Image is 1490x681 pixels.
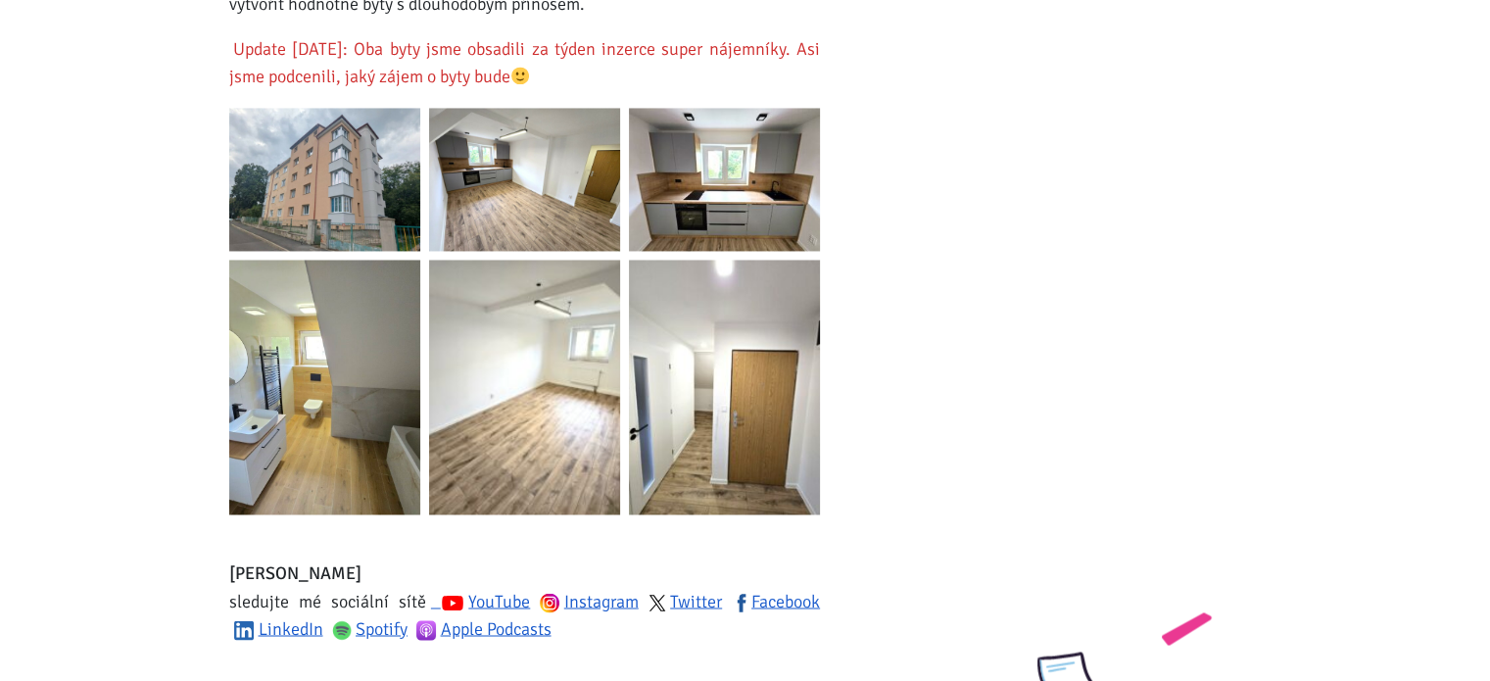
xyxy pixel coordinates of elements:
a: LinkedIn [234,617,323,639]
mark: Update [DATE]: Oba byty jsme obsadili za týden inzerce super nájemníky. Asi jsme podcenili, jaký ... [229,34,820,90]
a: Twitter [649,590,723,611]
a: YouTube [431,590,530,611]
img: fb.svg [732,593,751,612]
a: Apple Podcasts [416,617,552,639]
img: youtube.svg [441,591,464,614]
img: spotify.png [332,620,352,640]
p: sledujte mé sociální sítě [229,559,820,642]
img: apple-podcasts.png [416,620,436,640]
a: Instagram [540,590,639,611]
a: Spotify [332,617,409,639]
img: linkedin.svg [234,620,254,640]
img: 🙂 [511,67,529,84]
img: ig.svg [540,593,559,612]
a: Facebook [732,590,820,611]
img: twitter.svg [649,594,666,611]
strong: [PERSON_NAME] [229,562,361,584]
